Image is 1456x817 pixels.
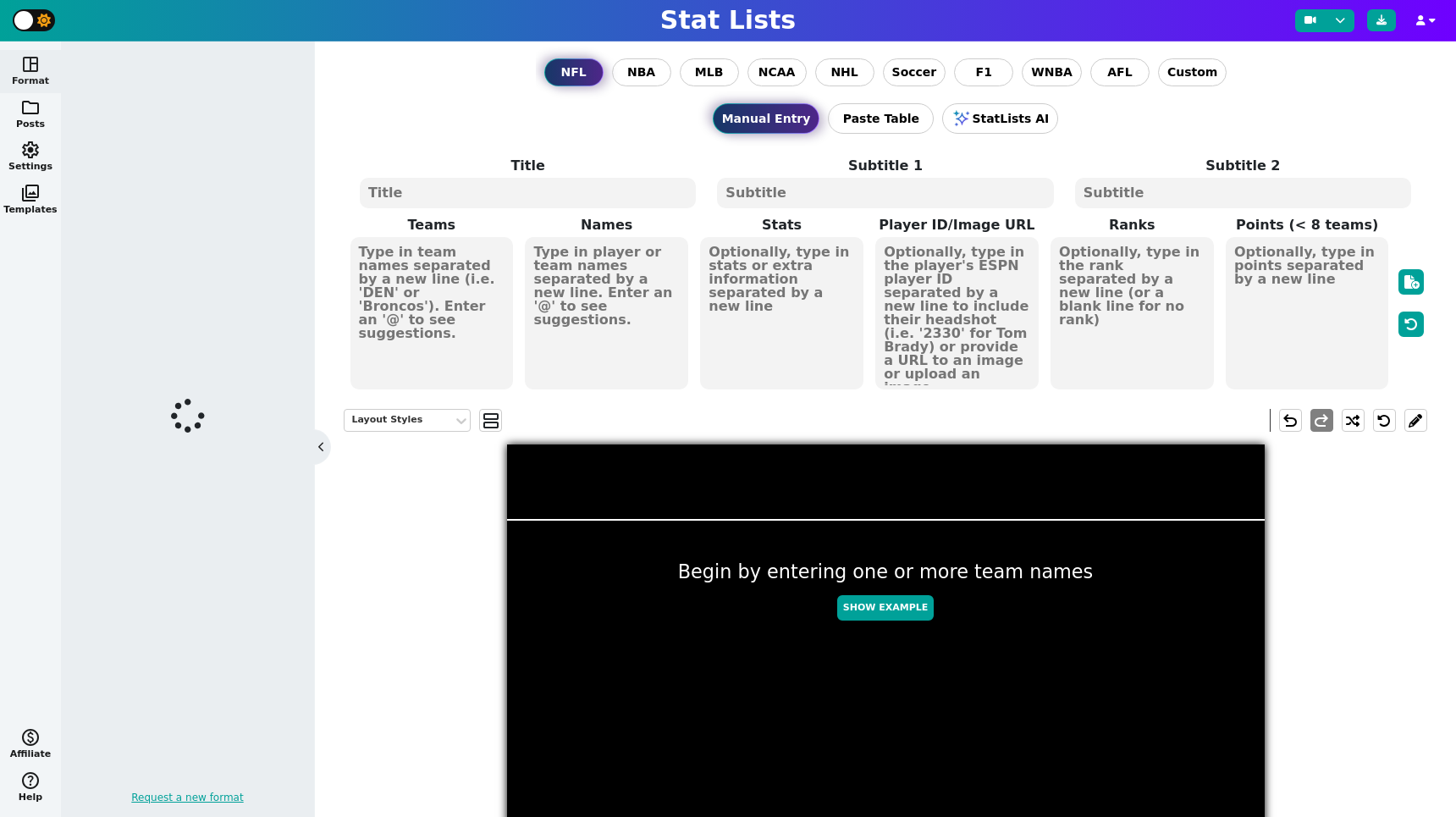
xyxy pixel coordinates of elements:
[349,156,706,176] label: Title
[942,103,1058,134] button: StatLists AI
[1310,409,1333,432] button: redo
[830,63,858,81] span: NHL
[1280,411,1300,431] span: undo
[1045,215,1220,235] label: Ranks
[519,215,694,235] label: Names
[20,140,41,160] span: settings
[828,103,934,134] button: Paste Table
[707,156,1064,176] label: Subtitle 1
[1220,215,1395,235] label: Points (< 8 teams)
[1279,409,1302,432] button: undo
[1064,156,1421,176] label: Subtitle 2
[20,54,41,75] span: space_dashboard
[758,63,796,81] span: NCAA
[694,215,869,235] label: Stats
[627,63,655,81] span: NBA
[20,727,41,748] span: monetization_on
[1311,411,1332,431] span: redo
[507,558,1265,629] div: Begin by entering one or more team names
[695,63,724,81] span: MLB
[713,103,820,134] button: Manual Entry
[20,770,41,791] span: help
[892,63,937,81] span: Soccer
[837,595,934,621] button: Show Example
[1167,63,1217,81] span: Custom
[869,215,1045,235] label: Player ID/Image URL
[20,97,41,118] span: folder
[660,5,796,36] h1: Stat Lists
[344,215,519,235] label: Teams
[1107,63,1132,81] span: AFL
[560,63,586,81] span: NFL
[1031,63,1073,81] span: WNBA
[976,63,992,81] span: F1
[351,413,446,428] div: Layout Styles
[20,183,41,203] span: photo_library
[69,781,306,814] a: Request a new format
